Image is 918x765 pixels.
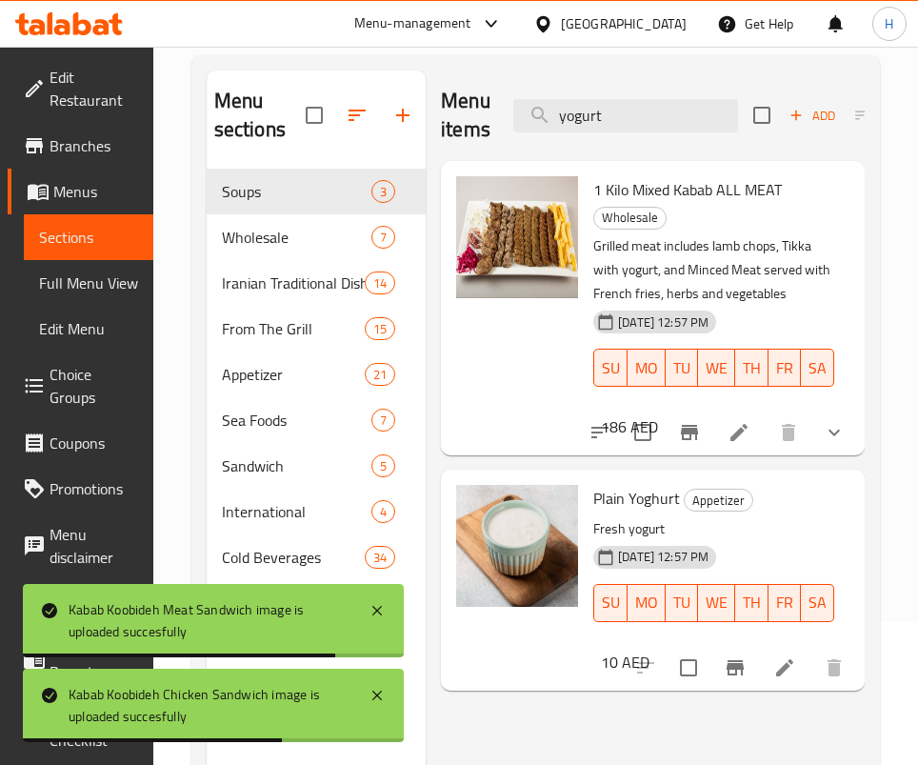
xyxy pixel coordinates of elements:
[885,13,893,34] span: H
[593,175,782,204] span: 1 Kilo Mixed Kabab ALL MEAT
[773,656,796,679] a: Edit menu item
[354,12,471,35] div: Menu-management
[801,584,834,622] button: SA
[577,410,623,455] button: sort-choices
[372,457,394,475] span: 5
[610,548,716,566] span: [DATE] 12:57 PM
[513,99,738,132] input: search
[811,410,857,455] button: show more
[735,584,768,622] button: TH
[593,517,834,541] p: Fresh yogurt
[50,66,138,111] span: Edit Restaurant
[372,503,394,521] span: 4
[207,352,426,397] div: Appetizer21
[735,349,768,387] button: TH
[602,589,620,616] span: SU
[8,123,153,169] a: Branches
[8,512,153,580] a: Menu disclaimer
[728,421,750,444] a: Edit menu item
[782,101,843,131] button: Add
[50,477,138,500] span: Promotions
[669,648,708,688] span: Select to update
[207,214,426,260] div: Wholesale7
[801,349,834,387] button: SA
[593,584,628,622] button: SU
[743,354,761,382] span: TH
[8,169,153,214] a: Menus
[456,485,578,607] img: Plain Yoghurt
[371,180,395,203] div: items
[666,349,698,387] button: TU
[635,354,658,382] span: MO
[456,176,578,298] img: 1 Kilo Mixed Kabab ALL MEAT
[635,589,658,616] span: MO
[39,317,138,340] span: Edit Menu
[39,272,138,294] span: Full Menu View
[743,589,761,616] span: TH
[623,413,663,453] span: Select to update
[207,397,426,443] div: Sea Foods7
[222,546,365,569] span: Cold Beverages
[222,272,365,294] span: Iranian Traditional Dishes
[593,349,628,387] button: SU
[24,214,153,260] a: Sections
[372,412,394,430] span: 7
[69,684,350,727] div: Kabab Koobideh Chicken Sandwich image is uploaded succesfully
[69,599,350,642] div: Kabab Koobideh Meat Sandwich image is uploaded succesfully
[610,313,716,332] span: [DATE] 12:57 PM
[207,260,426,306] div: Iranian Traditional Dishes14
[594,207,666,229] span: Wholesale
[593,234,834,306] p: Grilled meat includes lamb chops, Tikka with yogurt, and Minced Meat served with French fries, he...
[222,363,365,386] span: Appetizer
[365,363,395,386] div: items
[628,584,666,622] button: MO
[768,349,801,387] button: FR
[207,169,426,214] div: Soups3
[776,354,793,382] span: FR
[811,645,857,691] button: delete
[441,87,490,144] h2: Menu items
[50,432,138,454] span: Coupons
[50,363,138,409] span: Choice Groups
[8,54,153,123] a: Edit Restaurant
[372,229,394,247] span: 7
[207,306,426,352] div: From The Grill15
[366,366,394,384] span: 21
[706,354,728,382] span: WE
[684,489,753,512] div: Appetizer
[768,584,801,622] button: FR
[673,589,690,616] span: TU
[787,105,838,127] span: Add
[39,226,138,249] span: Sections
[366,274,394,292] span: 14
[666,584,698,622] button: TU
[685,490,752,512] span: Appetizer
[50,134,138,157] span: Branches
[8,466,153,512] a: Promotions
[372,183,394,201] span: 3
[24,260,153,306] a: Full Menu View
[8,580,153,626] a: Upsell
[667,410,712,455] button: Branch-specific-item
[673,354,690,382] span: TU
[8,352,153,420] a: Choice Groups
[207,534,426,580] div: Cold Beverages34
[8,420,153,466] a: Coupons
[50,637,138,683] span: Coverage Report
[366,320,394,338] span: 15
[207,161,426,588] nav: Menu sections
[8,695,153,763] a: Grocery Checklist
[222,454,371,477] span: Sandwich
[602,354,620,382] span: SU
[698,349,735,387] button: WE
[366,549,394,567] span: 34
[50,523,138,569] span: Menu disclaimer
[222,409,371,432] span: Sea Foods
[222,226,371,249] div: Wholesale
[712,645,758,691] button: Branch-specific-item
[601,649,649,675] h6: 10 AED
[766,410,811,455] button: delete
[561,13,687,34] div: [GEOGRAPHIC_DATA]
[808,354,827,382] span: SA
[207,489,426,534] div: International4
